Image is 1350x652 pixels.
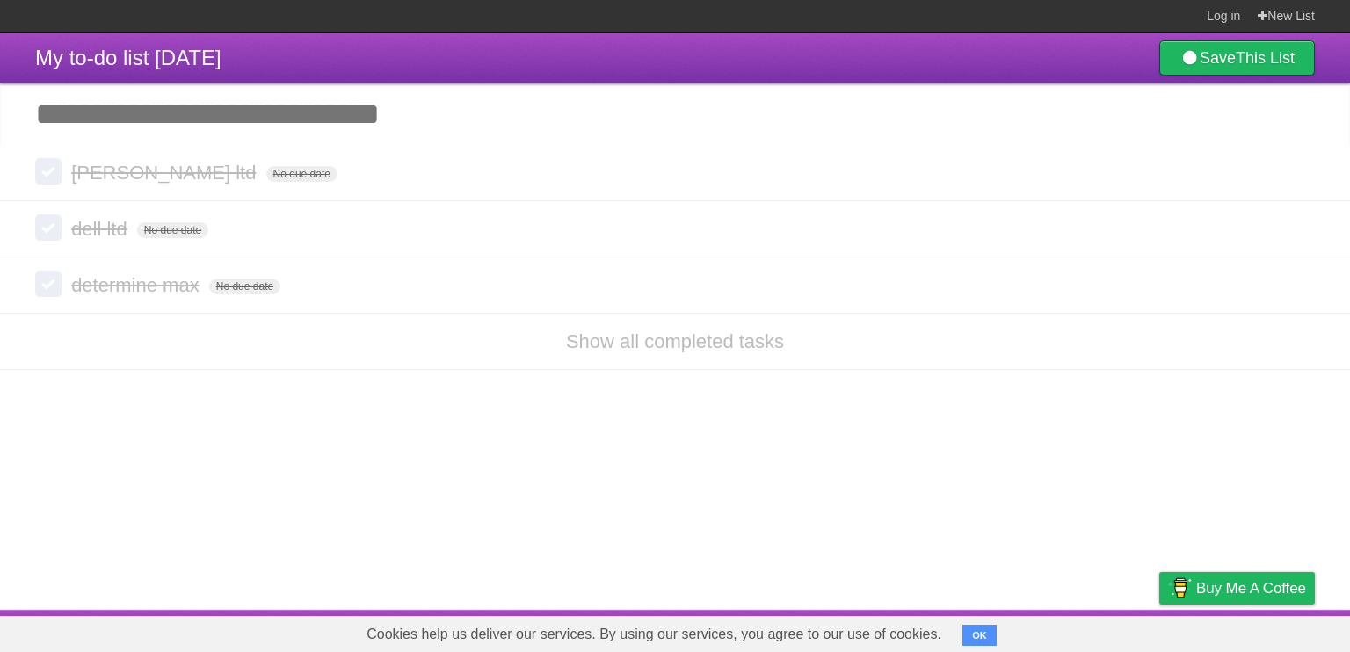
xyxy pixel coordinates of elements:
[71,274,204,296] span: determine max
[1204,614,1315,648] a: Suggest a feature
[35,158,62,185] label: Done
[137,222,208,238] span: No due date
[1236,49,1295,67] b: This List
[71,162,260,184] span: [PERSON_NAME] ltd
[266,166,337,182] span: No due date
[35,46,221,69] span: My to-do list [DATE]
[35,214,62,241] label: Done
[983,614,1055,648] a: Developers
[962,625,997,646] button: OK
[1196,573,1306,604] span: Buy me a coffee
[35,271,62,297] label: Done
[1159,572,1315,605] a: Buy me a coffee
[925,614,962,648] a: About
[1136,614,1182,648] a: Privacy
[1077,614,1115,648] a: Terms
[71,218,132,240] span: dell ltd
[349,617,959,652] span: Cookies help us deliver our services. By using our services, you agree to our use of cookies.
[1159,40,1315,76] a: SaveThis List
[1168,573,1192,603] img: Buy me a coffee
[209,279,280,294] span: No due date
[566,330,784,352] a: Show all completed tasks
